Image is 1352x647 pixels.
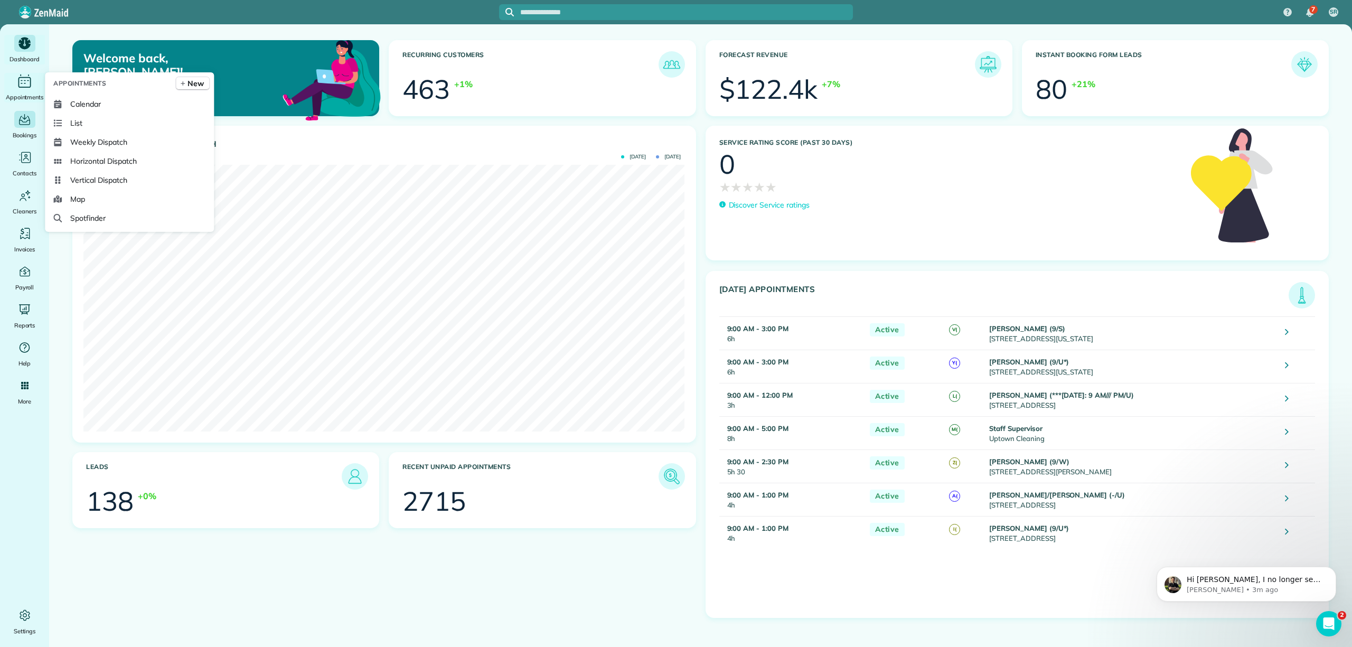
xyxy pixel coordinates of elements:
[870,323,905,336] span: Active
[987,449,1278,483] td: [STREET_ADDRESS][PERSON_NAME]
[175,77,210,90] a: New
[727,524,788,532] strong: 9:00 AM - 1:00 PM
[661,54,682,75] img: icon_recurring_customers-cf858462ba22bcd05b5a5880d41d6543d210077de5bb9ebc9590e49fd87d84ed.png
[661,466,682,487] img: icon_unpaid_appointments-47b8ce3997adf2238b356f14209ab4cced10bd1f174958f3ca8f1d0dd7fffeee.png
[719,177,731,196] span: ★
[83,51,283,79] p: Welcome back, [PERSON_NAME]!
[727,491,788,499] strong: 9:00 AM - 1:00 PM
[13,168,36,179] span: Contacts
[987,383,1278,416] td: [STREET_ADDRESS]
[6,92,44,102] span: Appointments
[765,177,777,196] span: ★
[1311,5,1315,14] span: 7
[4,149,45,179] a: Contacts
[727,324,788,333] strong: 9:00 AM - 3:00 PM
[4,301,45,331] a: Reports
[1036,51,1291,78] h3: Instant Booking Form Leads
[987,516,1278,549] td: [STREET_ADDRESS]
[989,324,1065,333] strong: [PERSON_NAME] (9/S)
[4,263,45,293] a: Payroll
[14,244,35,255] span: Invoices
[719,516,865,549] td: 4h
[1338,611,1346,620] span: 2
[70,175,127,185] span: Vertical Dispatch
[49,133,210,152] a: Weekly Dispatch
[18,396,31,407] span: More
[344,466,365,487] img: icon_leads-1bed01f49abd5b7fead27621c3d59655bb73ed531f8eeb49469d10e621d6b896.png
[4,187,45,217] a: Cleaners
[719,151,735,177] div: 0
[1299,1,1321,24] div: 7 unread notifications
[15,282,34,293] span: Payroll
[505,8,514,16] svg: Focus search
[70,137,127,147] span: Weekly Dispatch
[86,488,134,514] div: 138
[989,491,1125,499] strong: [PERSON_NAME]/[PERSON_NAME] (-/U)
[987,316,1278,350] td: [STREET_ADDRESS][US_STATE]
[1036,76,1067,102] div: 80
[719,383,865,416] td: 3h
[14,320,35,331] span: Reports
[49,95,210,114] a: Calendar
[49,190,210,209] a: Map
[729,200,810,211] p: Discover Service ratings
[86,139,685,149] h3: Actual Revenue this month
[870,357,905,370] span: Active
[13,130,37,140] span: Bookings
[621,154,646,160] span: [DATE]
[987,483,1278,516] td: [STREET_ADDRESS]
[14,626,36,636] span: Settings
[719,316,865,350] td: 6h
[402,76,450,102] div: 463
[138,490,156,502] div: +0%
[870,390,905,403] span: Active
[978,54,999,75] img: icon_forecast_revenue-8c13a41c7ed35a8dcfafea3cbb826a0462acb37728057bba2d056411b612bbbe.png
[987,416,1278,449] td: Uptown Cleaning
[870,456,905,470] span: Active
[46,41,182,50] p: Message from Ivan, sent 3m ago
[4,73,45,102] a: Appointments
[727,358,788,366] strong: 9:00 AM - 3:00 PM
[49,152,210,171] a: Horizontal Dispatch
[499,8,514,16] button: Focus search
[49,114,210,133] a: List
[1330,8,1337,16] span: SR
[4,607,45,636] a: Settings
[754,177,765,196] span: ★
[719,200,810,211] a: Discover Service ratings
[70,118,82,128] span: List
[4,35,45,64] a: Dashboard
[719,350,865,383] td: 6h
[949,391,960,402] span: L(
[870,490,905,503] span: Active
[53,78,106,89] span: Appointments
[1141,545,1352,618] iframe: Intercom notifications message
[280,28,383,130] img: dashboard_welcome-42a62b7d889689a78055ac9021e634bf52bae3f8056760290aed330b23ab8690.png
[989,457,1069,466] strong: [PERSON_NAME] (9/W)
[949,324,960,335] span: V(
[10,54,40,64] span: Dashboard
[13,206,36,217] span: Cleaners
[727,424,788,433] strong: 9:00 AM - 5:00 PM
[949,358,960,369] span: Y(
[870,523,905,536] span: Active
[1291,285,1312,306] img: icon_todays_appointments-901f7ab196bb0bea1936b74009e4eb5ffbc2d2711fa7634e0d609ed5ef32b18b.png
[719,76,818,102] div: $122.4k
[727,457,788,466] strong: 9:00 AM - 2:30 PM
[402,463,658,490] h3: Recent unpaid appointments
[949,457,960,468] span: Z(
[49,171,210,190] a: Vertical Dispatch
[949,491,960,502] span: A(
[719,416,865,449] td: 8h
[727,391,793,399] strong: 9:00 AM - 12:00 PM
[70,194,85,204] span: Map
[719,139,1181,146] h3: Service Rating score (past 30 days)
[402,488,466,514] div: 2715
[730,177,742,196] span: ★
[70,99,101,109] span: Calendar
[1294,54,1315,75] img: icon_form_leads-04211a6a04a5b2264e4ee56bc0799ec3eb69b7e499cbb523a139df1d13a81ae0.png
[656,154,681,160] span: [DATE]
[949,524,960,535] span: I(
[1316,611,1341,636] iframe: Intercom live chat
[870,423,905,436] span: Active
